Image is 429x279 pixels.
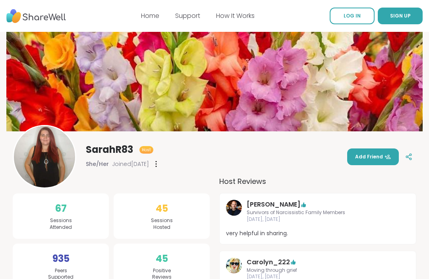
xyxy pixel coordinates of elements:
[86,160,109,168] span: She/Her
[55,201,67,216] span: 67
[86,143,133,156] span: SarahR83
[175,11,200,20] a: Support
[378,8,423,24] button: SIGN UP
[156,252,168,266] span: 45
[247,258,290,267] a: Carolyn_222
[50,217,72,231] span: Sessions Attended
[226,200,242,223] a: Jaime_H
[347,148,399,165] button: Add Friend
[247,267,389,274] span: Moving through grief
[156,201,168,216] span: 45
[112,160,149,168] span: Joined [DATE]
[52,252,70,266] span: 935
[6,5,66,27] img: ShareWell Nav Logo
[247,200,300,209] a: [PERSON_NAME]
[141,11,159,20] a: Home
[226,200,242,216] img: Jaime_H
[330,8,375,24] a: LOG IN
[226,229,410,238] span: very helpful in sharing.
[151,217,173,231] span: Sessions Hosted
[390,12,411,19] span: SIGN UP
[226,258,242,273] img: Carolyn_222
[142,147,151,153] span: Host
[355,153,391,160] span: Add Friend
[247,209,389,216] span: Survivors of Narcissistic Family Members
[14,126,75,187] img: SarahR83
[6,32,423,131] img: banner
[216,11,255,20] a: How It Works
[247,216,389,223] span: [DATE], [DATE]
[344,12,361,19] span: LOG IN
